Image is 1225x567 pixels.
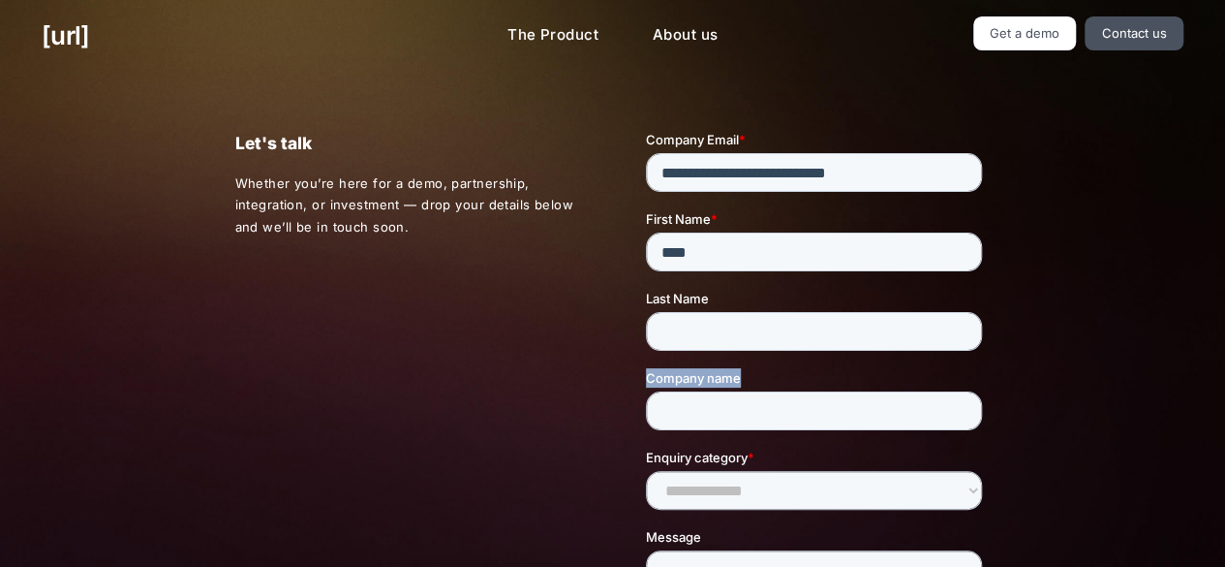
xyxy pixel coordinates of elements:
[973,16,1077,50] a: Get a demo
[42,16,89,54] a: [URL]
[492,16,614,54] a: The Product
[1085,16,1183,50] a: Contact us
[637,16,733,54] a: About us
[234,173,579,238] p: Whether you’re here for a demo, partnership, integration, or investment — drop your details below...
[234,130,578,157] p: Let's talk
